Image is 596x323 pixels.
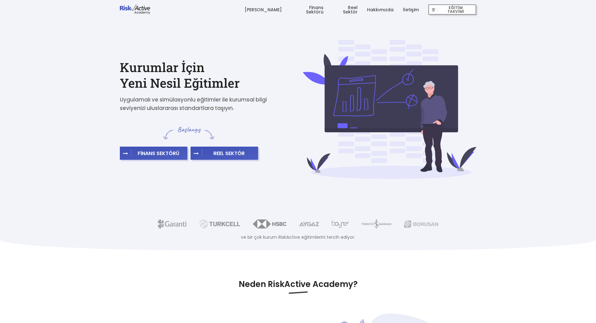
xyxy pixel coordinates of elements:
[361,219,391,229] img: isbank.png
[299,219,319,229] img: aygaz.png
[332,219,349,229] img: boyner.png
[177,125,201,134] span: Başlangıç
[253,219,287,229] img: hsbc.png
[404,219,438,229] img: borusan.png
[403,0,419,19] a: İletişim
[428,4,476,15] button: EĞİTİM TAKVİMİ
[191,147,258,160] button: REEL SEKTÖR
[120,60,293,91] h2: Kurumlar İçin Yeni Nesil Eğitimler
[437,5,474,14] span: EĞİTİM TAKVİMİ
[245,0,282,19] a: [PERSON_NAME]
[202,150,256,156] span: REEL SEKTÖR
[120,4,150,14] img: logo-dark.png
[333,0,358,19] a: Reel Sektör
[120,279,476,293] h3: Neden RiskActive Academy?
[291,0,323,19] a: Finans Sektörü
[120,150,187,157] a: FİNANS SEKTÖRÜ
[158,219,186,229] img: garanti.png
[120,96,276,112] p: Uygulamalı ve simülasyonlu eğitimler ile kurumsal bilgi seviyenizi uluslararası standartlara taşı...
[199,219,240,229] img: turkcell.png
[191,150,258,157] a: REEL SEKTÖR
[14,234,582,241] p: ve bir çok kurum RiskActive eğitimlerini tercih ediyor.
[120,147,187,160] button: FİNANS SEKTÖRÜ
[131,150,186,156] span: FİNANS SEKTÖRÜ
[367,0,394,19] a: Hakkımızda
[303,40,476,179] img: cover-bg-4f0afb8b8e761f0a12b4d1d22ae825fe.svg
[428,0,476,19] a: EĞİTİM TAKVİMİ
